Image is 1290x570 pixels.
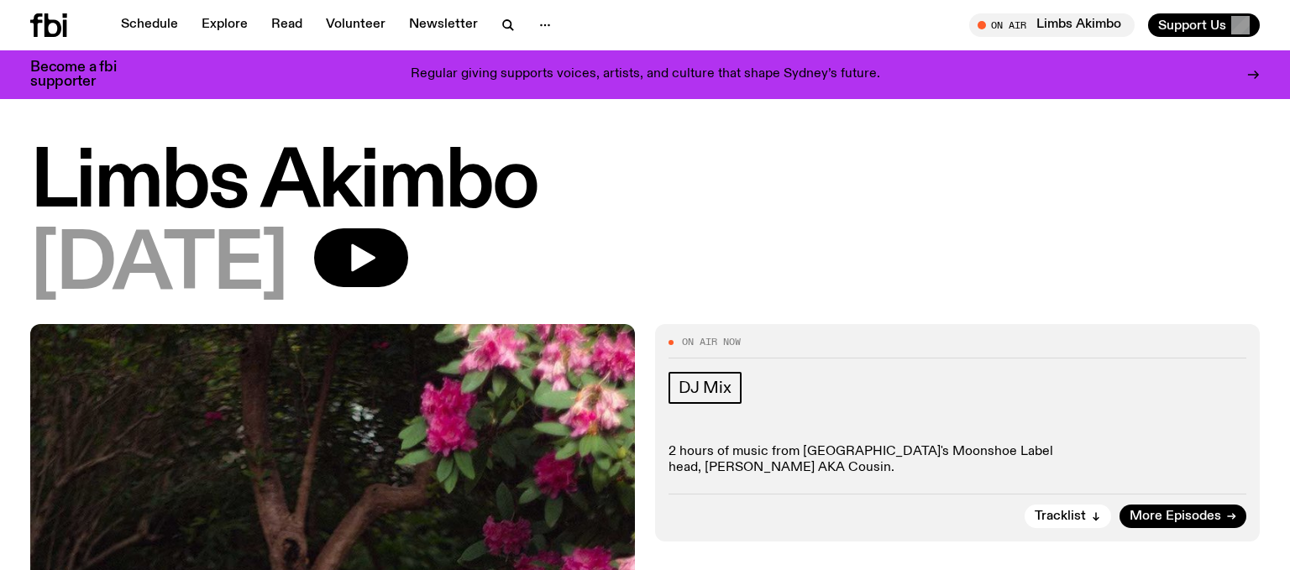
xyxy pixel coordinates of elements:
[411,67,880,82] p: Regular giving supports voices, artists, and culture that shape Sydney’s future.
[1025,505,1111,528] button: Tracklist
[30,60,138,89] h3: Become a fbi supporter
[30,228,287,304] span: [DATE]
[1130,510,1221,523] span: More Episodes
[669,372,742,404] a: DJ Mix
[399,13,488,37] a: Newsletter
[1148,13,1260,37] button: Support Us
[969,13,1135,37] button: On AirLimbs Akimbo
[316,13,396,37] a: Volunteer
[1158,18,1226,33] span: Support Us
[1120,505,1246,528] a: More Episodes
[111,13,188,37] a: Schedule
[30,146,1260,222] h1: Limbs Akimbo
[682,337,741,347] span: On Air Now
[679,379,732,397] span: DJ Mix
[1035,510,1086,523] span: Tracklist
[191,13,258,37] a: Explore
[261,13,312,37] a: Read
[669,444,1246,476] p: 2 hours of music from [GEOGRAPHIC_DATA]'s Moonshoe Label head, [PERSON_NAME] AKA Cousin.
